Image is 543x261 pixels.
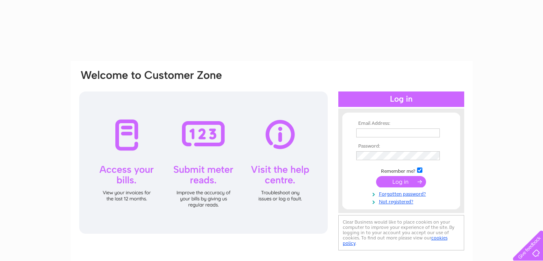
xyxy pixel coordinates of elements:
[338,215,464,250] div: Clear Business would like to place cookies on your computer to improve your experience of the sit...
[354,166,448,174] td: Remember me?
[354,144,448,149] th: Password:
[376,176,426,187] input: Submit
[356,197,448,205] a: Not registered?
[354,121,448,126] th: Email Address:
[343,235,448,246] a: cookies policy
[356,189,448,197] a: Forgotten password?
